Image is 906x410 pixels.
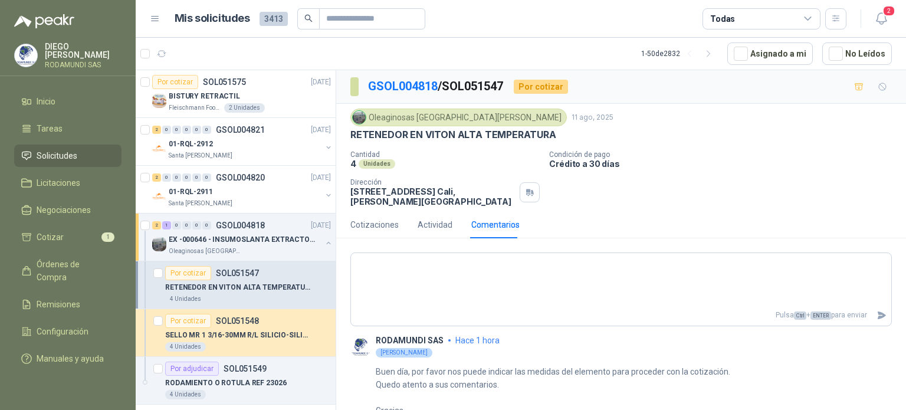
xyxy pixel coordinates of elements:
div: 0 [172,221,181,229]
a: Manuales y ayuda [14,347,122,370]
span: search [304,14,313,22]
div: 0 [162,126,171,134]
p: SOL051549 [224,365,267,373]
p: GSOL004818 [216,221,265,229]
p: [DATE] [311,220,331,231]
div: 0 [202,126,211,134]
p: EX -000646 - INSUMOSLANTA EXTRACTORA [169,234,316,245]
a: Por cotizarSOL051548SELLO MR 1 3/16-30MM R/L SILICIO-SILICIO4 Unidades [136,309,336,357]
span: Negociaciones [37,204,91,217]
p: SOL051547 [216,269,259,277]
div: 0 [202,221,211,229]
div: Cotizaciones [350,218,399,231]
span: 1 [101,232,114,242]
div: 0 [182,173,191,182]
a: Licitaciones [14,172,122,194]
span: Cotizar [37,231,64,244]
h1: Mis solicitudes [175,10,250,27]
a: Inicio [14,90,122,113]
p: [DATE] [311,172,331,183]
p: Condición de pago [549,150,901,159]
a: Órdenes de Compra [14,253,122,288]
div: Por cotizar [165,314,211,328]
a: 2 0 0 0 0 0 GSOL004820[DATE] Company Logo01-RQL-2911Santa [PERSON_NAME] [152,170,333,208]
div: Por cotizar [514,80,568,94]
p: 4 [350,159,356,169]
p: GSOL004821 [216,126,265,134]
span: Ctrl [794,311,806,320]
a: Por cotizarSOL051575[DATE] Company LogoBISTURY RETRACTILFleischmann Foods S.A.2 Unidades [136,70,336,118]
img: Logo peakr [14,14,74,28]
div: 0 [192,173,201,182]
div: 1 - 50 de 2832 [641,44,718,63]
span: Órdenes de Compra [37,258,110,284]
span: 3413 [260,12,288,26]
p: BISTURY RETRACTIL [169,91,240,102]
p: Cantidad [350,150,540,159]
p: RETENEDOR EN VITON ALTA TEMPERATURA [165,282,312,293]
div: 0 [192,126,201,134]
span: 2 [882,5,895,17]
img: Company Logo [152,94,166,108]
span: Inicio [37,95,55,108]
div: 0 [172,126,181,134]
div: 4 Unidades [165,294,206,304]
p: [STREET_ADDRESS] Cali , [PERSON_NAME][GEOGRAPHIC_DATA] [350,186,515,206]
span: ENTER [810,311,831,320]
p: Santa [PERSON_NAME] [169,151,232,160]
p: 01-RQL-2911 [169,186,213,198]
div: 0 [202,173,211,182]
a: Configuración [14,320,122,343]
a: Por cotizarSOL051547RETENEDOR EN VITON ALTA TEMPERATURA4 Unidades [136,261,336,309]
div: Actividad [418,218,452,231]
div: 0 [182,221,191,229]
button: 2 [871,8,892,29]
a: Por adjudicarSOL051549RODAMIENTO O ROTULA REF 230264 Unidades [136,357,336,405]
div: 0 [162,173,171,182]
div: Por adjudicar [165,362,219,376]
div: Oleaginosas [GEOGRAPHIC_DATA][PERSON_NAME] [350,109,567,126]
div: 4 Unidades [165,390,206,399]
div: Unidades [359,159,395,169]
span: Configuración [37,325,88,338]
img: Company Logo [353,111,366,124]
p: RODAMIENTO O ROTULA REF 23026 [165,378,287,389]
div: 2 [152,126,161,134]
div: Todas [710,12,735,25]
p: Santa [PERSON_NAME] [169,199,232,208]
p: [DATE] [311,124,331,136]
img: Company Logo [152,142,166,156]
span: Licitaciones [37,176,80,189]
p: Pulsa + para enviar [351,305,872,326]
span: hace 1 hora [455,336,500,345]
a: Cotizar1 [14,226,122,248]
span: Remisiones [37,298,80,311]
button: No Leídos [822,42,892,65]
a: Solicitudes [14,145,122,167]
p: Dirección [350,178,515,186]
a: 2 0 0 0 0 0 GSOL004821[DATE] Company Logo01-RQL-2912Santa [PERSON_NAME] [152,123,333,160]
p: Fleischmann Foods S.A. [169,103,222,113]
div: 0 [182,126,191,134]
p: DIEGO [PERSON_NAME] [45,42,122,59]
span: Tareas [37,122,63,135]
p: [DATE] [311,77,331,88]
img: Company Logo [152,189,166,204]
p: Oleaginosas [GEOGRAPHIC_DATA][PERSON_NAME] [169,247,243,256]
button: Asignado a mi [727,42,813,65]
p: / SOL051547 [368,77,504,96]
p: RODAMUNDI SAS [45,61,122,68]
a: Tareas [14,117,122,140]
img: Company Logo [152,237,166,251]
p: RODAMUNDI SAS [376,336,444,345]
div: 4 Unidades [165,342,206,352]
img: Company Logo [15,44,37,67]
span: Manuales y ayuda [37,352,104,365]
div: 2 [152,221,161,229]
div: 1 [162,221,171,229]
p: 01-RQL-2912 [169,139,213,150]
div: Por cotizar [152,75,198,89]
p: Crédito a 30 días [549,159,901,169]
div: 2 Unidades [224,103,265,113]
p: GSOL004820 [216,173,265,182]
